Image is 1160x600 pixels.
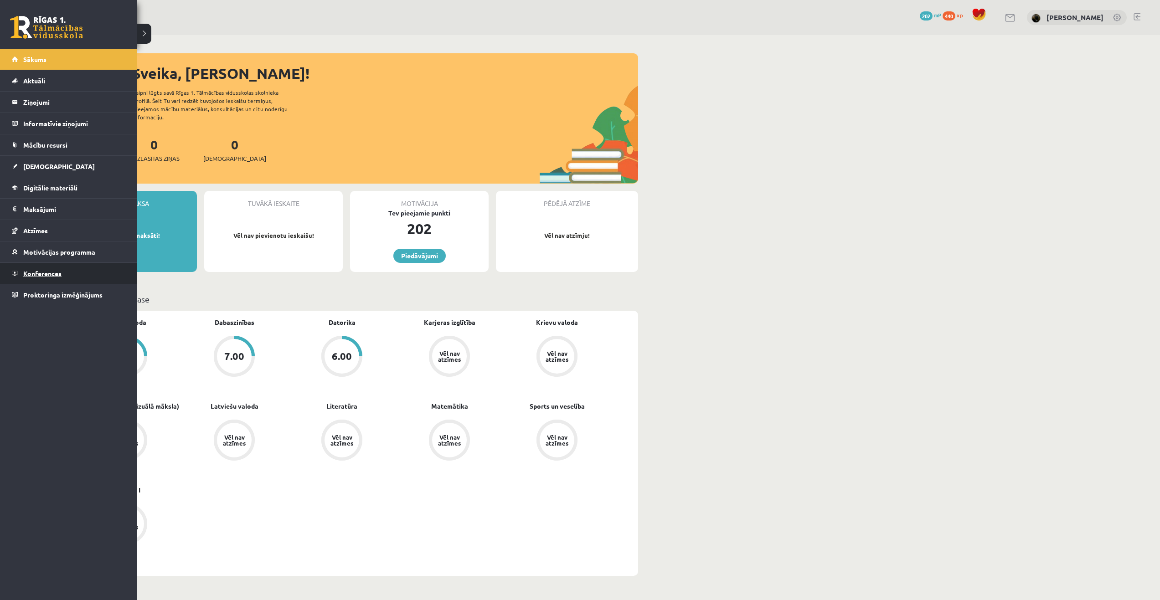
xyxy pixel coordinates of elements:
span: Mācību resursi [23,141,67,149]
a: Atzīmes [12,220,125,241]
a: Rīgas 1. Tālmācības vidusskola [10,16,83,39]
p: Vēl nav pievienotu ieskaišu! [209,231,338,240]
a: 440 xp [943,11,967,19]
legend: Maksājumi [23,199,125,220]
a: Dabaszinības [215,318,254,327]
a: Vēl nav atzīmes [180,420,288,462]
a: Sports un veselība [530,401,585,411]
a: 0Neizlasītās ziņas [129,136,180,163]
a: Vēl nav atzīmes [396,420,503,462]
img: Valērija Ņeverovska [1031,14,1041,23]
span: Digitālie materiāli [23,184,77,192]
a: Vēl nav atzīmes [396,336,503,379]
div: Tev pieejamie punkti [350,208,489,218]
span: Aktuāli [23,77,45,85]
a: Karjeras izglītība [424,318,475,327]
a: Literatūra [326,401,357,411]
a: [DEMOGRAPHIC_DATA] [12,156,125,177]
a: Maksājumi [12,199,125,220]
a: Aktuāli [12,70,125,91]
a: Vēl nav atzīmes [503,420,611,462]
a: Vēl nav atzīmes [503,336,611,379]
span: Proktoringa izmēģinājums [23,291,103,299]
div: Motivācija [350,191,489,208]
div: Tuvākā ieskaite [204,191,343,208]
div: Vēl nav atzīmes [544,350,570,362]
span: Neizlasītās ziņas [129,154,180,163]
span: 202 [920,11,933,21]
div: 202 [350,218,489,240]
a: [PERSON_NAME] [1047,13,1103,22]
div: Sveika, [PERSON_NAME]! [132,62,638,84]
div: Vēl nav atzīmes [222,434,247,446]
a: Krievu valoda [536,318,578,327]
div: Pēdējā atzīme [496,191,638,208]
a: 202 mP [920,11,941,19]
a: Datorika [329,318,356,327]
a: Motivācijas programma [12,241,125,262]
a: 6.00 [288,336,396,379]
span: [DEMOGRAPHIC_DATA] [203,154,266,163]
a: 7.00 [180,336,288,379]
a: Informatīvie ziņojumi [12,113,125,134]
a: 0[DEMOGRAPHIC_DATA] [203,136,266,163]
p: Mācību plāns 10.b2 klase [58,293,634,305]
span: mP [934,11,941,19]
span: 440 [943,11,955,21]
span: Atzīmes [23,226,48,235]
a: Mācību resursi [12,134,125,155]
a: Proktoringa izmēģinājums [12,284,125,305]
span: Sākums [23,55,46,63]
a: Ziņojumi [12,92,125,113]
legend: Informatīvie ziņojumi [23,113,125,134]
div: Vēl nav atzīmes [437,434,462,446]
span: [DEMOGRAPHIC_DATA] [23,162,95,170]
a: Konferences [12,263,125,284]
div: Vēl nav atzīmes [329,434,355,446]
div: Vēl nav atzīmes [544,434,570,446]
span: Motivācijas programma [23,248,95,256]
div: 6.00 [332,351,352,361]
legend: Ziņojumi [23,92,125,113]
p: Nedēļa [58,588,634,600]
span: Konferences [23,269,62,277]
a: Vēl nav atzīmes [288,420,396,462]
a: Piedāvājumi [393,249,446,263]
a: Latviešu valoda [211,401,258,411]
div: 7.00 [224,351,244,361]
p: Vēl nav atzīmju! [500,231,634,240]
span: xp [957,11,963,19]
a: Matemātika [431,401,468,411]
div: Laipni lūgts savā Rīgas 1. Tālmācības vidusskolas skolnieka profilā. Šeit Tu vari redzēt tuvojošo... [133,88,304,121]
a: Sākums [12,49,125,70]
a: Digitālie materiāli [12,177,125,198]
div: Vēl nav atzīmes [437,350,462,362]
